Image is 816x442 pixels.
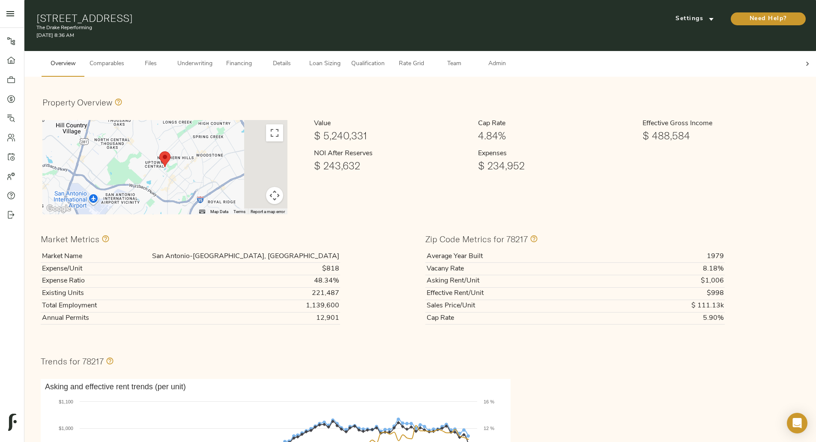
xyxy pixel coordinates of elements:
[478,159,635,171] h1: $ 234,952
[643,118,800,129] h6: Effective Gross Income
[484,426,494,431] text: 12 %
[110,287,340,300] td: 221,487
[663,12,727,25] button: Settings
[614,312,725,325] td: 5.90%
[643,129,800,141] h1: $ 488,584
[41,300,110,312] th: Total Employment
[425,300,614,312] th: Sales Price/Unit
[614,300,725,312] td: $ 111.13k
[110,275,340,287] td: 48.34%
[266,187,283,204] button: Map camera controls
[614,263,725,275] td: 8.18%
[671,14,718,24] span: Settings
[199,209,205,215] button: Keyboard shortcuts
[314,118,471,129] h6: Value
[739,14,797,24] span: Need Help?
[90,59,124,69] span: Comparables
[41,312,110,325] th: Annual Permits
[41,356,104,366] h3: Trends for 78217
[45,203,73,214] a: Open this area in Google Maps (opens a new window)
[47,59,79,69] span: Overview
[351,59,385,69] span: Qualification
[425,312,614,325] th: Cap Rate
[438,59,470,69] span: Team
[481,59,513,69] span: Admin
[99,234,110,244] svg: Values in this section comprise all zip codes within the San Antonio-New Braunfels, TX market
[45,382,186,391] text: Asking and effective rent trends (per unit)
[478,129,635,141] h1: 4.84%
[266,59,298,69] span: Details
[528,234,538,244] svg: Values in this section only include information specific to the 78217 zip code
[41,234,99,244] h3: Market Metrics
[36,12,548,24] h1: [STREET_ADDRESS]
[233,209,245,214] a: Terms (opens in new tab)
[45,203,73,214] img: Google
[110,250,340,262] td: San Antonio-[GEOGRAPHIC_DATA], [GEOGRAPHIC_DATA]
[314,129,471,141] h1: $ 5,240,331
[425,234,528,244] h3: Zip Code Metrics for 78217
[177,59,212,69] span: Underwriting
[110,312,340,325] td: 12,901
[8,414,17,431] img: logo
[59,399,73,404] text: $1,100
[308,59,341,69] span: Loan Sizing
[484,399,494,404] text: 16 %
[223,59,255,69] span: Financing
[159,151,170,167] div: Subject Propery
[41,287,110,300] th: Existing Units
[425,263,614,275] th: Vacany Rate
[36,24,548,32] p: The Drake Reperforming
[395,59,427,69] span: Rate Grid
[614,287,725,300] td: $998
[266,124,283,141] button: Toggle fullscreen view
[41,250,110,262] th: Market Name
[110,263,340,275] td: $818
[731,12,806,25] button: Need Help?
[425,287,614,300] th: Effective Rent/Unit
[42,97,112,107] h3: Property Overview
[425,275,614,287] th: Asking Rent/Unit
[478,118,635,129] h6: Cap Rate
[36,32,548,39] p: [DATE] 8:36 AM
[425,250,614,262] th: Average Year Built
[787,413,807,433] div: Open Intercom Messenger
[210,209,228,215] button: Map Data
[135,59,167,69] span: Files
[314,148,471,159] h6: NOI After Reserves
[41,275,110,287] th: Expense Ratio
[41,263,110,275] th: Expense/Unit
[59,426,73,431] text: $1,000
[251,209,285,214] a: Report a map error
[314,159,471,171] h1: $ 243,632
[614,250,725,262] td: 1979
[614,275,725,287] td: $1,006
[478,148,635,159] h6: Expenses
[110,300,340,312] td: 1,139,600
